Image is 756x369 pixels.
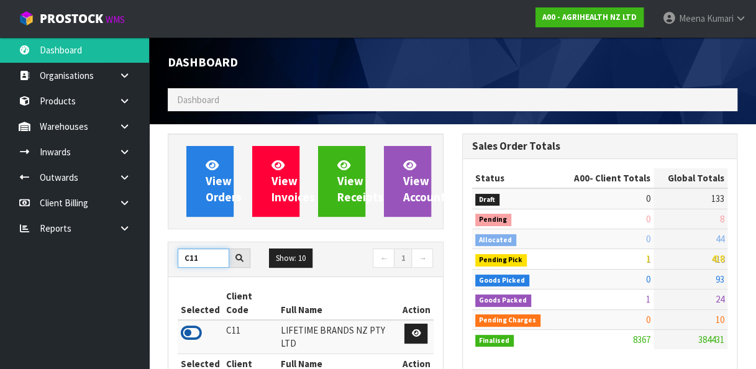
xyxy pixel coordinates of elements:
span: 8367 [633,334,650,345]
a: → [411,248,433,268]
input: Search clients [178,248,229,268]
span: 384431 [698,334,724,345]
span: 0 [646,193,650,204]
button: Show: 10 [269,248,312,268]
span: Pending [475,214,512,226]
span: 0 [646,213,650,225]
span: Draft [475,194,500,206]
span: 0 [646,233,650,245]
span: 8 [720,213,724,225]
span: 0 [646,314,650,326]
span: Dashboard [168,55,238,70]
span: 0 [646,273,650,285]
span: Finalised [475,335,514,347]
span: 10 [716,314,724,326]
nav: Page navigation [315,248,434,270]
span: View Accounts [403,158,451,204]
th: Action [399,286,433,320]
span: View Orders [206,158,242,204]
span: Allocated [475,234,517,247]
th: Client Code [223,286,278,320]
span: Goods Packed [475,294,532,307]
img: cube-alt.png [19,11,34,26]
span: View Receipts [337,158,383,204]
span: 133 [711,193,724,204]
th: Full Name [278,286,399,320]
span: A00 [574,172,590,184]
h3: Sales Order Totals [472,140,728,152]
span: 24 [716,293,724,305]
a: 1 [394,248,412,268]
span: Pending Charges [475,314,541,327]
span: Kumari [706,12,733,24]
a: ViewOrders [186,146,234,217]
small: WMS [106,14,125,25]
a: A00 - AGRIHEALTH NZ LTD [535,7,644,27]
span: 418 [711,253,724,265]
td: C11 [223,320,278,353]
th: Selected [178,286,223,320]
span: Pending Pick [475,254,527,266]
span: 44 [716,233,724,245]
th: - Client Totals [556,168,654,188]
span: Goods Picked [475,275,530,287]
th: Status [472,168,557,188]
td: LIFETIME BRANDS NZ PTY LTD [278,320,399,353]
strong: A00 - AGRIHEALTH NZ LTD [542,12,637,22]
span: View Invoices [271,158,315,204]
th: Global Totals [654,168,727,188]
a: ViewAccounts [384,146,431,217]
span: ProStock [40,11,103,27]
span: 93 [716,273,724,285]
a: ViewReceipts [318,146,365,217]
span: Meena [678,12,704,24]
a: ViewInvoices [252,146,299,217]
a: ← [373,248,394,268]
span: 1 [646,253,650,265]
span: Dashboard [177,94,219,106]
span: 1 [646,293,650,305]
